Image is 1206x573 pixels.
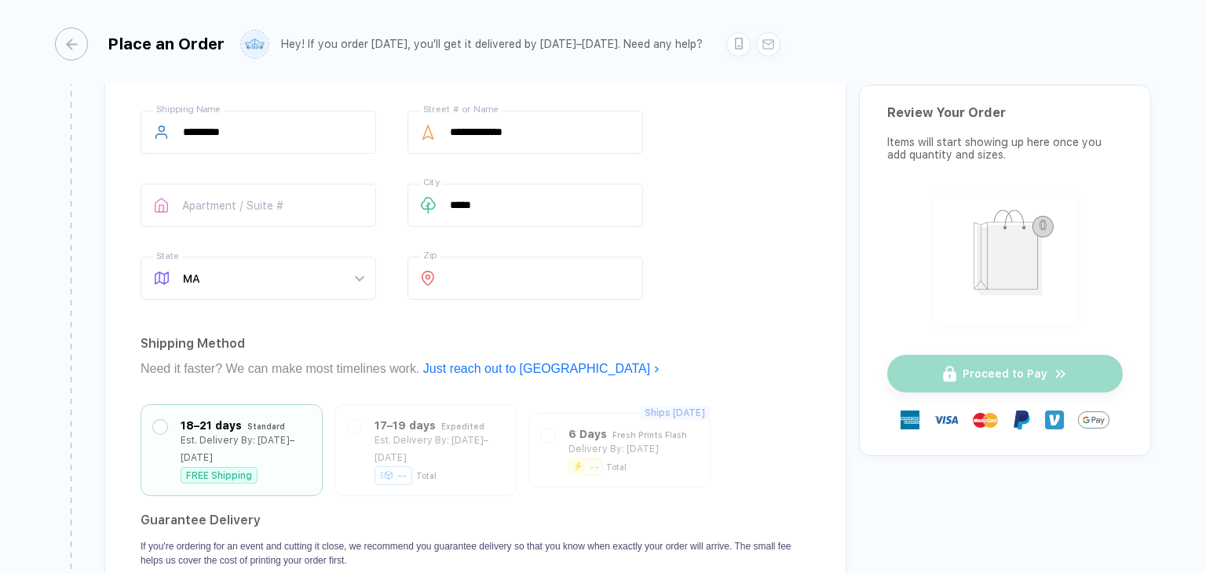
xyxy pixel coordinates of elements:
[181,417,242,434] div: 18–21 days
[141,331,810,356] div: Shipping Method
[141,356,810,381] div: Need it faster? We can make most timelines work.
[247,418,285,435] div: Standard
[934,407,959,432] img: visa
[887,105,1123,120] div: Review Your Order
[423,362,660,375] a: Just reach out to [GEOGRAPHIC_DATA]
[141,508,810,533] h2: Guarantee Delivery
[1045,411,1064,429] img: Venmo
[241,31,269,58] img: user profile
[973,407,998,432] img: master-card
[181,467,258,484] div: FREE Shipping
[901,411,919,429] img: express
[181,432,310,466] div: Est. Delivery By: [DATE]–[DATE]
[141,539,810,568] p: If you're ordering for an event and cutting it close, we recommend you guarantee delivery so that...
[1078,404,1109,436] img: Google Pay
[153,417,310,484] div: 18–21 days StandardEst. Delivery By: [DATE]–[DATE]FREE Shipping
[887,136,1123,161] div: Items will start showing up here once you add quantity and sizes.
[108,35,225,53] div: Place an Order
[183,257,364,299] span: MA
[1012,411,1031,429] img: Paypal
[281,38,703,51] div: Hey! If you order [DATE], you'll get it delivered by [DATE]–[DATE]. Need any help?
[941,199,1070,313] img: shopping_bag.png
